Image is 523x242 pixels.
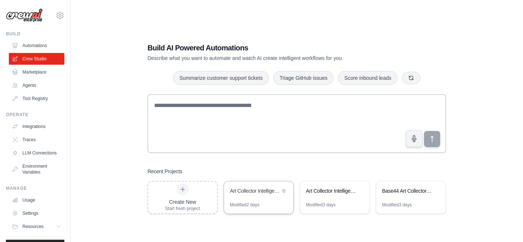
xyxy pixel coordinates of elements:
a: Integrations [9,121,64,132]
a: Traces [9,134,64,146]
a: Usage [9,194,64,206]
a: Settings [9,207,64,219]
div: Operate [6,112,64,118]
div: Build [6,31,64,37]
div: Modified 3 days [382,202,412,208]
h1: Build AI Powered Automations [147,43,395,53]
div: Modified 3 days [306,202,336,208]
a: Automations [9,40,64,51]
button: Triage GitHub issues [273,71,334,85]
div: Start fresh project [165,206,200,211]
a: Agents [9,79,64,91]
a: Tool Registry [9,93,64,104]
p: Describe what you want to automate and watch AI create intelligent workflows for you [147,54,395,62]
div: Art Collector Intelligence Platform [306,187,356,195]
button: Score inbound leads [338,71,398,85]
div: Create New [165,198,200,206]
div: Modified 2 days [230,202,260,208]
a: Marketplace [9,66,64,78]
a: LLM Connections [9,147,64,159]
div: Base44 Art Collector Intelligence Platform [382,187,433,195]
button: Summarize customer support tickets [173,71,269,85]
button: Resources [9,221,64,232]
a: Environment Variables [9,160,64,178]
span: Resources [22,224,43,229]
iframe: Chat Widget [486,207,523,242]
a: Crew Studio [9,53,64,65]
h3: Recent Projects [147,168,182,175]
button: Delete project [280,187,288,195]
img: Logo [6,8,43,22]
button: Get new suggestions [402,72,420,84]
button: Click to speak your automation idea [406,130,423,147]
div: Art Collector Intelligence - Fully Connected CSV Pipeline [230,187,280,195]
div: Manage [6,185,64,191]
